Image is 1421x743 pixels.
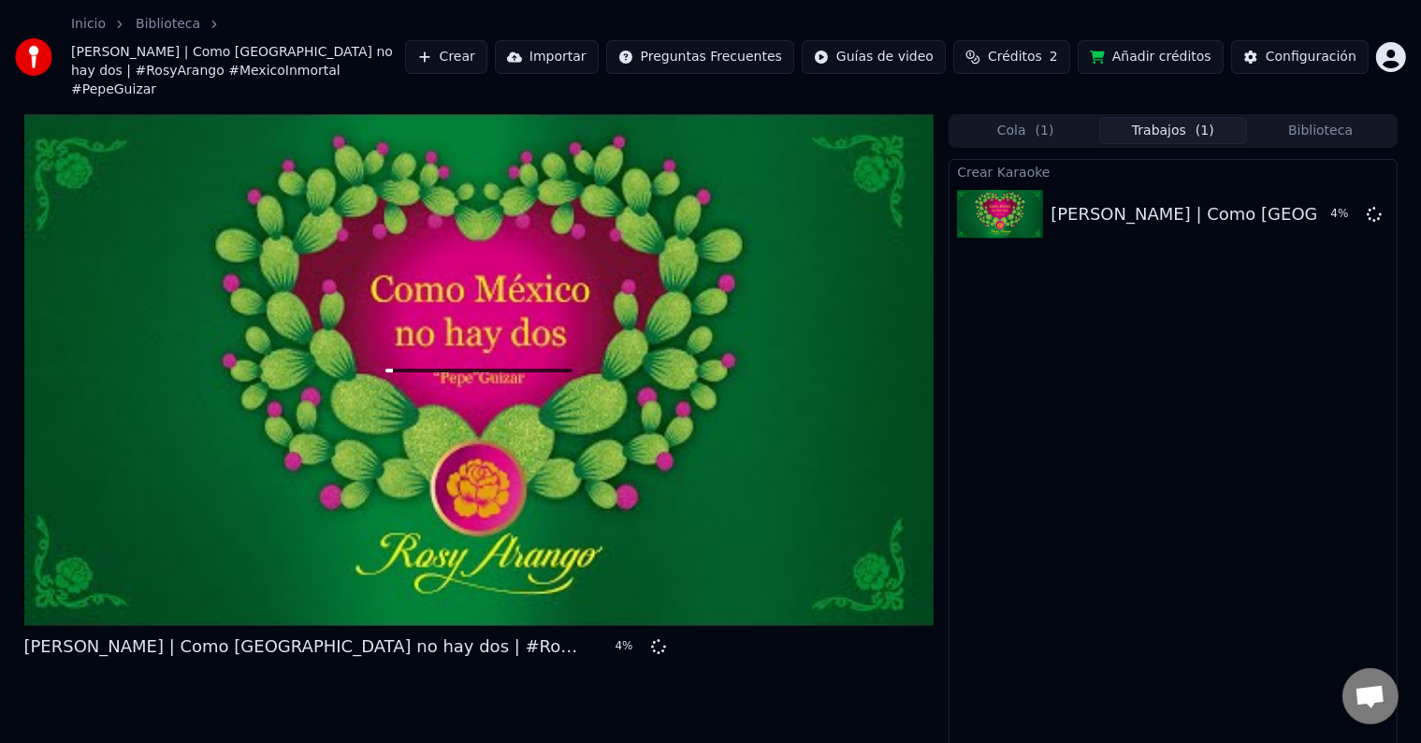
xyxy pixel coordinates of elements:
[1099,117,1247,144] button: Trabajos
[71,15,106,34] a: Inicio
[1331,207,1359,222] div: 4 %
[495,40,599,74] button: Importar
[1231,40,1369,74] button: Configuración
[988,48,1042,66] span: Créditos
[1050,48,1058,66] span: 2
[136,15,200,34] a: Biblioteca
[1078,40,1224,74] button: Añadir créditos
[606,40,794,74] button: Preguntas Frecuentes
[1196,122,1214,140] span: ( 1 )
[24,634,586,660] div: [PERSON_NAME] | Como [GEOGRAPHIC_DATA] no hay dos | #RosyArango #MexicoInmortal #PepeGuizar
[1247,117,1395,144] button: Biblioteca
[951,117,1099,144] button: Cola
[405,40,487,74] button: Crear
[802,40,946,74] button: Guías de video
[1266,48,1356,66] div: Configuración
[1342,668,1399,724] a: Chat abierto
[953,40,1070,74] button: Créditos2
[950,160,1396,182] div: Crear Karaoke
[1036,122,1054,140] span: ( 1 )
[616,639,644,654] div: 4 %
[71,15,405,99] nav: breadcrumb
[15,38,52,76] img: youka
[71,43,405,99] span: [PERSON_NAME] | Como [GEOGRAPHIC_DATA] no hay dos | #RosyArango #MexicoInmortal #PepeGuizar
